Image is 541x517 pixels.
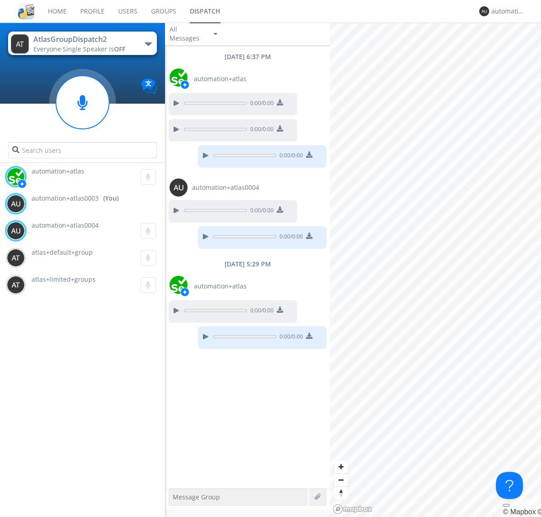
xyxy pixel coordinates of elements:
[18,3,34,19] img: cddb5a64eb264b2086981ab96f4c1ba7
[194,74,247,83] span: automation+atlas
[335,486,348,499] button: Reset bearing to north
[277,206,283,213] img: download media button
[114,45,125,53] span: OFF
[276,233,303,242] span: 0:00 / 0:00
[247,99,274,109] span: 0:00 / 0:00
[335,474,348,486] span: Zoom out
[170,25,206,43] div: All Messages
[306,151,312,158] img: download media button
[496,472,523,499] iframe: Toggle Customer Support
[33,45,135,54] div: Everyone ·
[194,282,247,291] span: automation+atlas
[7,276,25,294] img: 373638.png
[491,7,525,16] div: automation+atlas0003
[170,178,188,197] img: 373638.png
[247,125,274,135] span: 0:00 / 0:00
[32,194,99,203] span: automation+atlas0003
[214,33,217,35] img: caret-down-sm.svg
[165,52,330,61] div: [DATE] 6:37 PM
[277,99,283,105] img: download media button
[247,307,274,316] span: 0:00 / 0:00
[335,473,348,486] button: Zoom out
[33,34,135,45] div: AtlasGroupDispatch2
[32,275,96,284] span: atlas+limited+groups
[11,34,29,54] img: 373638.png
[276,333,303,343] span: 0:00 / 0:00
[32,167,84,175] span: automation+atlas
[277,307,283,313] img: download media button
[170,276,188,294] img: d2d01cd9b4174d08988066c6d424eccd
[277,125,283,132] img: download media button
[479,6,489,16] img: 373638.png
[192,183,259,192] span: automation+atlas0004
[63,45,125,53] span: Single Speaker is
[335,460,348,473] button: Zoom in
[7,222,25,240] img: 373638.png
[333,504,372,514] a: Mapbox logo
[32,221,99,229] span: automation+atlas0004
[165,260,330,269] div: [DATE] 5:29 PM
[32,248,93,256] span: atlas+default+group
[306,233,312,239] img: download media button
[8,142,156,158] input: Search users
[141,78,157,94] img: Translation enabled
[103,194,119,203] div: (You)
[247,206,274,216] span: 0:00 / 0:00
[170,69,188,87] img: d2d01cd9b4174d08988066c6d424eccd
[7,168,25,186] img: d2d01cd9b4174d08988066c6d424eccd
[503,508,536,516] a: Mapbox
[8,32,156,55] button: AtlasGroupDispatch2Everyone·Single Speaker isOFF
[306,333,312,339] img: download media button
[7,249,25,267] img: 373638.png
[276,151,303,161] span: 0:00 / 0:00
[335,487,348,499] span: Reset bearing to north
[7,195,25,213] img: 373638.png
[503,504,510,507] button: Toggle attribution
